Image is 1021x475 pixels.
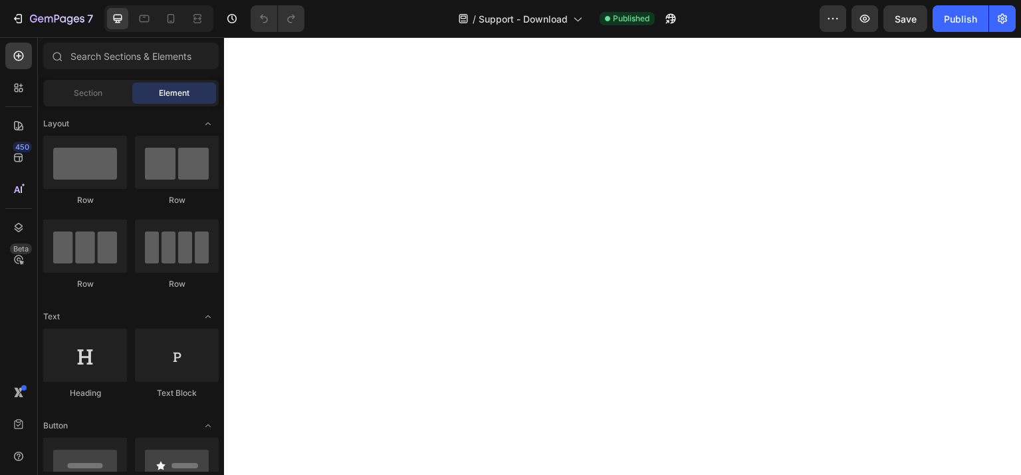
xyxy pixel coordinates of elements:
[43,387,127,399] div: Heading
[933,5,988,32] button: Publish
[43,420,68,432] span: Button
[473,12,476,26] span: /
[944,12,977,26] div: Publish
[883,5,927,32] button: Save
[74,87,102,99] span: Section
[43,43,219,69] input: Search Sections & Elements
[43,278,127,290] div: Row
[43,118,69,130] span: Layout
[895,13,917,25] span: Save
[135,387,219,399] div: Text Block
[10,243,32,254] div: Beta
[197,113,219,134] span: Toggle open
[251,5,304,32] div: Undo/Redo
[43,194,127,206] div: Row
[613,13,649,25] span: Published
[135,194,219,206] div: Row
[43,311,60,323] span: Text
[197,415,219,436] span: Toggle open
[159,87,189,99] span: Element
[135,278,219,290] div: Row
[13,142,32,152] div: 450
[5,5,99,32] button: 7
[87,11,93,27] p: 7
[197,306,219,327] span: Toggle open
[479,12,568,26] span: Support - Download
[224,37,1021,475] iframe: Design area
